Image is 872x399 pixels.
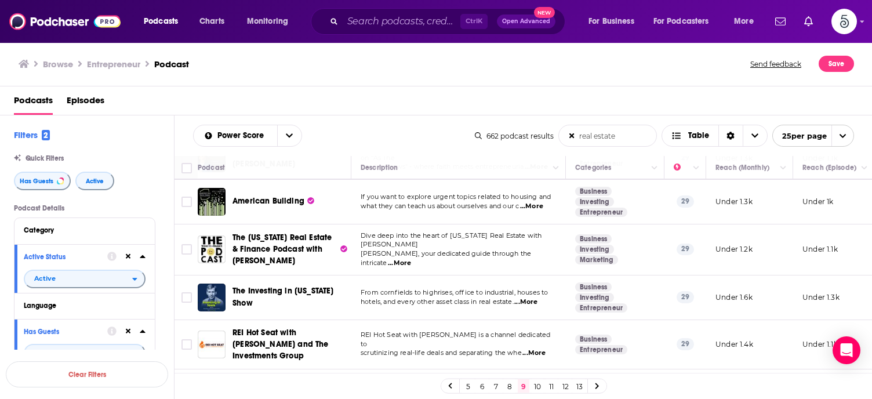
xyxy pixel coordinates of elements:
img: REI Hot Seat with Andrew Hines and The Investments Group [198,331,226,358]
span: Active [34,275,56,282]
span: Toggle select row [181,339,192,350]
img: American Building [198,188,226,216]
div: Language [24,302,138,310]
button: open menu [580,12,649,31]
a: 9 [518,379,529,393]
span: Podcasts [144,13,178,30]
a: Investing [575,293,614,302]
span: The [US_STATE] Real Estate & Finance Podcast with [PERSON_NAME] [232,233,332,266]
a: 8 [504,379,515,393]
p: 29 [677,195,694,207]
a: REI Hot Seat with [PERSON_NAME] and The Investments Group [232,327,347,362]
div: Has Guests [24,328,100,336]
div: Reach (Episode) [802,161,856,175]
button: Language [24,298,146,313]
span: If you want to explore urgent topics related to housing and [361,193,551,201]
p: Under 1.4k [715,339,753,349]
span: Open Advanced [502,19,550,24]
button: open menu [194,132,277,140]
span: For Podcasters [653,13,709,30]
a: 11 [546,379,557,393]
span: ...More [522,349,546,358]
a: Entrepreneur [575,345,627,354]
p: Under 1.3k [802,292,840,302]
span: 25 per page [773,127,827,145]
img: Podchaser - Follow, Share and Rate Podcasts [9,10,121,32]
span: ...More [520,202,543,211]
span: Dive deep into the heart of [US_STATE] Real Estate with [PERSON_NAME] [361,231,542,249]
a: The Investing in [US_STATE] Show [232,285,347,309]
a: Charts [192,12,231,31]
span: Charts [199,13,224,30]
a: Business [575,282,612,292]
span: Has Guests [20,178,53,184]
span: REI Hot Seat with [PERSON_NAME] is a channel dedicated to [361,331,550,348]
a: Episodes [67,91,104,115]
button: open menu [24,270,146,288]
span: scrutinizing real-life deals and separating the whe [361,349,522,357]
a: American Building [232,195,314,207]
span: ...More [514,298,537,307]
button: open menu [646,12,726,31]
button: open menu [136,12,193,31]
img: User Profile [831,9,857,34]
span: Toggle select row [181,197,192,207]
button: open menu [726,12,768,31]
span: For Business [588,13,634,30]
div: Podcast [198,161,225,175]
h2: filter dropdown [24,270,146,288]
a: 5 [462,379,474,393]
span: [PERSON_NAME], your dedicated guide through the intricate [361,249,531,267]
span: Active [86,178,104,184]
img: The Texas Real Estate & Finance Podcast with Mike Mills [198,235,226,263]
a: 12 [559,379,571,393]
span: what they can teach us about ourselves and our c [361,202,519,210]
a: 7 [490,379,502,393]
p: 29 [677,244,694,255]
div: Active Status [24,253,100,261]
span: Logged in as Spiral5-G2 [831,9,857,34]
button: Column Actions [549,161,563,175]
span: Toggle select row [181,292,192,303]
p: 29 [677,338,694,350]
span: REI Hot Seat with [PERSON_NAME] and The Investments Group [232,328,329,361]
h2: Filters [14,129,50,140]
a: Browse [43,59,73,70]
button: Column Actions [776,161,790,175]
div: Search podcasts, credits, & more... [322,8,576,35]
div: 662 podcast results [475,132,554,140]
button: Show profile menu [831,9,857,34]
a: Podcasts [14,91,53,115]
button: Clear Filters [6,361,168,387]
a: 13 [573,379,585,393]
span: The Investing in [US_STATE] Show [232,286,334,307]
a: The Investing in Iowa Show [198,284,226,311]
a: Entrepreneur [575,303,627,313]
button: Column Actions [648,161,662,175]
p: 29 [677,291,694,303]
span: Table [688,132,709,140]
div: Open Intercom Messenger [833,336,860,364]
p: Under 1.3k [715,197,753,206]
button: Choose View [662,125,768,147]
a: The [US_STATE] Real Estate & Finance Podcast with [PERSON_NAME] [232,232,347,267]
span: American Building [232,196,304,206]
button: open menu [24,344,146,362]
button: Open AdvancedNew [497,14,555,28]
button: Has Guests [14,172,71,190]
a: Show notifications dropdown [800,12,817,31]
button: open menu [239,12,303,31]
button: Column Actions [858,161,871,175]
p: Under 1.1k [802,244,838,254]
button: Category [24,223,146,237]
div: Sort Direction [718,125,743,146]
a: Show notifications dropdown [771,12,790,31]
